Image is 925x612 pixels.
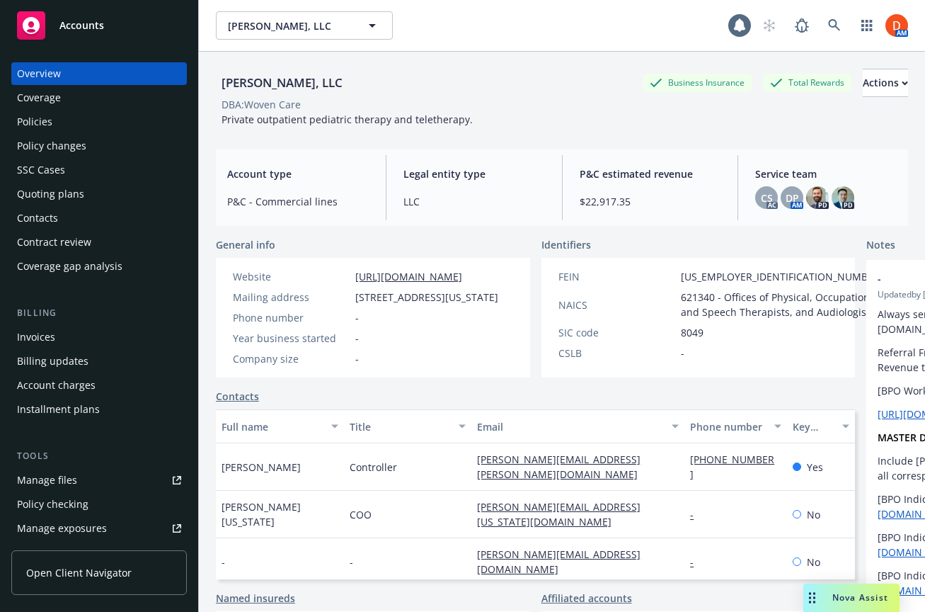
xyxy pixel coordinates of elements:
[355,310,359,325] span: -
[690,508,705,521] a: -
[26,565,132,580] span: Open Client Navigator
[227,194,369,209] span: P&C - Commercial lines
[885,14,908,37] img: photo
[17,255,122,278] div: Coverage gap analysis
[11,517,187,540] a: Manage exposures
[11,493,187,516] a: Policy checking
[11,449,187,463] div: Tools
[233,290,350,305] div: Mailing address
[832,186,854,209] img: photo
[11,326,187,348] a: Invoices
[17,517,107,540] div: Manage exposures
[787,409,855,443] button: Key contact
[580,194,721,209] span: $22,917.35
[11,110,187,133] a: Policies
[17,398,100,421] div: Installment plans
[228,18,350,33] span: [PERSON_NAME], LLC
[350,460,397,475] span: Controller
[11,135,187,157] a: Policy changes
[558,269,675,284] div: FEIN
[690,453,774,481] a: [PHONE_NUMBER]
[216,11,393,40] button: [PERSON_NAME], LLC
[17,493,88,516] div: Policy checking
[233,351,350,366] div: Company size
[580,166,721,181] span: P&C estimated revenue
[17,86,61,109] div: Coverage
[227,166,369,181] span: Account type
[863,69,908,96] div: Actions
[755,11,783,40] a: Start snowing
[11,86,187,109] a: Coverage
[11,183,187,205] a: Quoting plans
[11,62,187,85] a: Overview
[350,419,451,434] div: Title
[853,11,881,40] a: Switch app
[761,191,773,205] span: CS
[17,135,86,157] div: Policy changes
[11,398,187,421] a: Installment plans
[403,166,545,181] span: Legal entity type
[216,389,259,404] a: Contacts
[17,183,84,205] div: Quoting plans
[11,469,187,492] a: Manage files
[355,351,359,366] span: -
[403,194,545,209] span: LLC
[17,350,88,373] div: Billing updates
[763,74,851,91] div: Total Rewards
[17,110,52,133] div: Policies
[17,326,55,348] div: Invoices
[17,207,58,229] div: Contacts
[11,6,187,45] a: Accounts
[832,591,888,603] span: Nova Assist
[807,555,820,569] span: No
[807,507,820,522] span: No
[11,207,187,229] a: Contacts
[222,499,338,529] span: [PERSON_NAME][US_STATE]
[233,269,350,284] div: Website
[17,469,77,492] div: Manage files
[17,374,96,397] div: Account charges
[11,159,187,181] a: SSC Cases
[233,331,350,346] div: Year business started
[222,97,301,112] div: DBA: Woven Care
[222,460,301,475] span: [PERSON_NAME]
[806,186,829,209] img: photo
[17,62,61,85] div: Overview
[788,11,816,40] a: Report a Bug
[477,419,663,434] div: Email
[477,500,640,528] a: [PERSON_NAME][EMAIL_ADDRESS][US_STATE][DOMAIN_NAME]
[866,237,895,254] span: Notes
[355,290,498,305] span: [STREET_ADDRESS][US_STATE]
[690,419,765,434] div: Phone number
[216,409,344,443] button: Full name
[803,584,821,612] div: Drag to move
[17,159,65,181] div: SSC Cases
[355,270,462,283] a: [URL][DOMAIN_NAME]
[471,409,684,443] button: Email
[541,237,591,252] span: Identifiers
[803,584,900,612] button: Nova Assist
[222,419,323,434] div: Full name
[786,191,799,205] span: DP
[222,555,225,569] span: -
[681,346,684,361] span: -
[11,231,187,254] a: Contract review
[558,297,675,312] div: NAICS
[59,20,104,31] span: Accounts
[684,409,786,443] button: Phone number
[233,310,350,325] div: Phone number
[344,409,472,443] button: Title
[863,69,908,97] button: Actions
[477,453,649,481] a: [PERSON_NAME][EMAIL_ADDRESS][PERSON_NAME][DOMAIN_NAME]
[807,460,823,475] span: Yes
[350,555,353,569] span: -
[477,548,640,576] a: [PERSON_NAME][EMAIL_ADDRESS][DOMAIN_NAME]
[11,350,187,373] a: Billing updates
[355,331,359,346] span: -
[558,325,675,340] div: SIC code
[216,237,275,252] span: General info
[216,74,348,92] div: [PERSON_NAME], LLC
[11,306,187,320] div: Billing
[558,346,675,361] div: CSLB
[11,374,187,397] a: Account charges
